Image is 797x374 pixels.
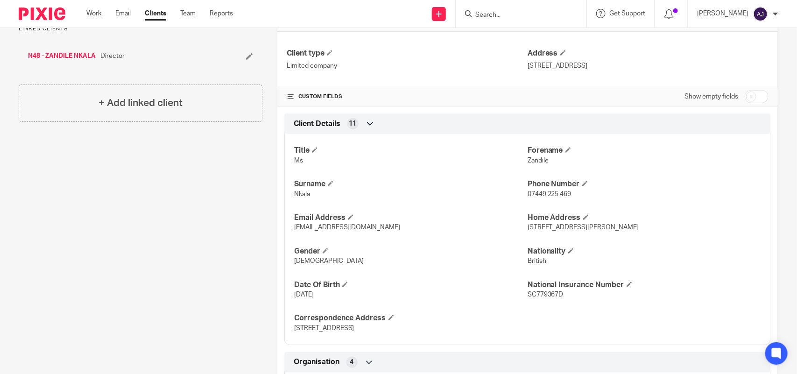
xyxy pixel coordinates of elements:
[294,280,528,290] h4: Date Of Birth
[19,25,262,33] p: Linked clients
[528,258,546,264] span: British
[609,10,645,17] span: Get Support
[294,191,310,198] span: Nkala
[294,258,364,264] span: [DEMOGRAPHIC_DATA]
[294,357,339,367] span: Organisation
[294,146,528,155] h4: Title
[528,213,761,223] h4: Home Address
[294,247,528,256] h4: Gender
[100,51,125,61] span: Director
[294,179,528,189] h4: Surname
[528,157,549,164] span: Zandile
[28,51,96,61] a: N48 - ZANDILE NKALA
[349,119,357,128] span: 11
[294,157,303,164] span: Ms
[287,93,528,100] h4: CUSTOM FIELDS
[474,11,558,20] input: Search
[19,7,65,20] img: Pixie
[115,9,131,18] a: Email
[350,358,354,367] span: 4
[180,9,196,18] a: Team
[528,191,571,198] span: 07449 225 469
[528,146,761,155] h4: Forename
[287,61,528,71] p: Limited company
[294,213,528,223] h4: Email Address
[684,92,738,101] label: Show empty fields
[528,280,761,290] h4: National Insurance Number
[294,291,314,298] span: [DATE]
[528,49,769,58] h4: Address
[697,9,748,18] p: [PERSON_NAME]
[145,9,166,18] a: Clients
[294,119,340,129] span: Client Details
[528,247,761,256] h4: Nationality
[528,291,564,298] span: SC779367D
[753,7,768,21] img: svg%3E
[210,9,233,18] a: Reports
[294,325,354,332] span: [STREET_ADDRESS]
[294,313,528,323] h4: Correspondence Address
[528,224,639,231] span: [STREET_ADDRESS][PERSON_NAME]
[287,49,528,58] h4: Client type
[528,179,761,189] h4: Phone Number
[86,9,101,18] a: Work
[294,224,401,231] span: [EMAIL_ADDRESS][DOMAIN_NAME]
[528,61,769,71] p: [STREET_ADDRESS]
[99,96,183,110] h4: + Add linked client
